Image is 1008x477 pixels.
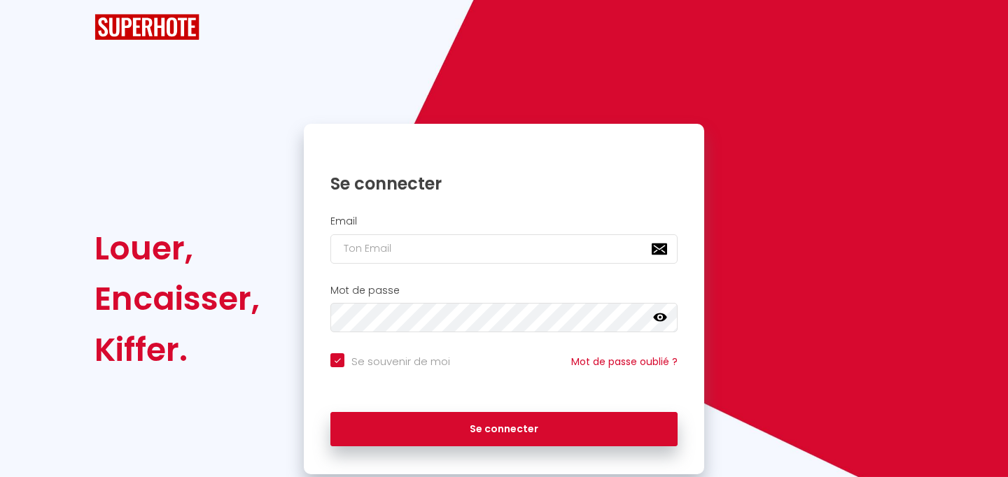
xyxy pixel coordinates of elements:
div: Louer, [94,223,260,273]
div: Kiffer. [94,325,260,375]
button: Se connecter [330,412,678,447]
a: Mot de passe oublié ? [571,355,678,369]
input: Ton Email [330,234,678,264]
img: SuperHote logo [94,14,199,40]
h1: Se connecter [330,173,678,194]
h2: Mot de passe [330,285,678,297]
h2: Email [330,215,678,227]
div: Encaisser, [94,273,260,324]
